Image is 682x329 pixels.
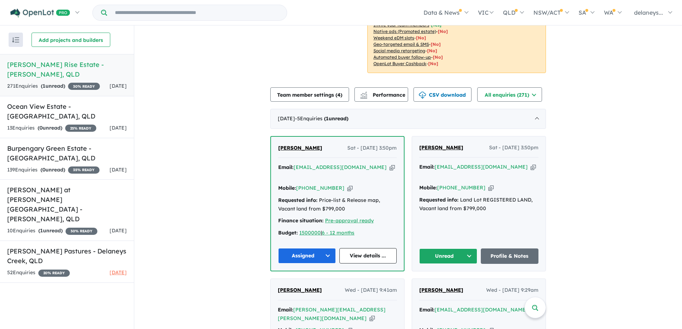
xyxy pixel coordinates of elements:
[110,83,127,89] span: [DATE]
[347,184,353,192] button: Copy
[419,144,463,152] a: [PERSON_NAME]
[416,35,426,40] span: [No]
[299,229,321,236] a: 1500000
[278,164,294,170] strong: Email:
[390,164,395,171] button: Copy
[427,48,437,53] span: [No]
[278,217,324,224] strong: Finance situation:
[38,270,70,277] span: 20 % READY
[278,287,322,293] span: [PERSON_NAME]
[361,92,367,96] img: line-chart.svg
[419,184,437,191] strong: Mobile:
[110,125,127,131] span: [DATE]
[270,109,546,129] div: [DATE]
[68,83,100,90] span: 30 % READY
[7,166,100,174] div: 139 Enquir ies
[428,61,438,66] span: [No]
[634,9,663,16] span: delaneys...
[419,164,435,170] strong: Email:
[360,94,367,98] img: bar-chart.svg
[369,315,375,322] button: Copy
[419,144,463,151] span: [PERSON_NAME]
[7,268,70,277] div: 52 Enquir ies
[322,229,354,236] a: 6 - 12 months
[278,306,293,313] strong: Email:
[12,37,19,43] img: sort.svg
[66,228,97,235] span: 30 % READY
[324,115,348,122] strong: ( unread)
[437,184,485,191] a: [PHONE_NUMBER]
[435,164,528,170] a: [EMAIL_ADDRESS][DOMAIN_NAME]
[7,227,97,235] div: 10 Enquir ies
[278,144,322,153] a: [PERSON_NAME]
[419,92,426,99] img: download icon
[433,54,443,60] span: [No]
[361,92,405,98] span: Performance
[278,197,318,203] strong: Requested info:
[419,286,463,295] a: [PERSON_NAME]
[339,248,397,263] a: View details ...
[278,185,296,191] strong: Mobile:
[373,54,431,60] u: Automated buyer follow-up
[419,248,477,264] button: Unread
[108,5,285,20] input: Try estate name, suburb, builder or developer
[278,196,397,213] div: Price-list & Release map, Vacant land from $799,000
[354,87,408,102] button: Performance
[278,229,298,236] strong: Budget:
[373,35,414,40] u: Weekend eDM slots
[373,42,429,47] u: Geo-targeted email & SMS
[7,185,127,224] h5: [PERSON_NAME] at [PERSON_NAME][GEOGRAPHIC_DATA] - [PERSON_NAME] , QLD
[419,196,538,213] div: Land Lot REGISTERED LAND, Vacant land from $799,000
[347,144,397,153] span: Sat - [DATE] 3:50pm
[10,9,70,18] img: Openlot PRO Logo White
[325,217,374,224] a: Pre-approval ready
[270,87,349,102] button: Team member settings (4)
[38,125,62,131] strong: ( unread)
[7,246,127,266] h5: [PERSON_NAME] Pastures - Delaneys Creek , QLD
[373,48,425,53] u: Social media retargeting
[278,229,397,237] div: |
[110,227,127,234] span: [DATE]
[337,92,340,98] span: 4
[296,185,344,191] a: [PHONE_NUMBER]
[419,306,435,313] strong: Email:
[438,29,448,34] span: [No]
[110,269,127,276] span: [DATE]
[40,166,65,173] strong: ( unread)
[38,227,63,234] strong: ( unread)
[32,33,110,47] button: Add projects and builders
[373,29,436,34] u: Native ads (Promoted estate)
[65,125,96,132] span: 25 % READY
[7,124,96,132] div: 13 Enquir ies
[481,248,539,264] a: Profile & Notes
[7,82,100,91] div: 271 Enquir ies
[42,166,45,173] span: 0
[110,166,127,173] span: [DATE]
[531,163,536,171] button: Copy
[68,166,100,174] span: 35 % READY
[294,164,387,170] a: [EMAIL_ADDRESS][DOMAIN_NAME]
[419,287,463,293] span: [PERSON_NAME]
[278,145,322,151] span: [PERSON_NAME]
[489,144,538,152] span: Sat - [DATE] 3:50pm
[431,22,441,28] span: [ Yes ]
[326,115,329,122] span: 1
[373,22,429,28] u: Invite your team members
[278,306,386,321] a: [PERSON_NAME][EMAIL_ADDRESS][PERSON_NAME][DOMAIN_NAME]
[488,184,494,192] button: Copy
[278,248,336,263] button: Assigned
[43,83,45,89] span: 1
[278,286,322,295] a: [PERSON_NAME]
[39,125,43,131] span: 0
[419,197,459,203] strong: Requested info:
[295,115,348,122] span: - 5 Enquir ies
[7,60,127,79] h5: [PERSON_NAME] Rise Estate - [PERSON_NAME] , QLD
[431,42,441,47] span: [No]
[477,87,542,102] button: All enquiries (271)
[486,286,538,295] span: Wed - [DATE] 9:29am
[40,227,43,234] span: 1
[345,286,397,295] span: Wed - [DATE] 9:41am
[413,87,471,102] button: CSV download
